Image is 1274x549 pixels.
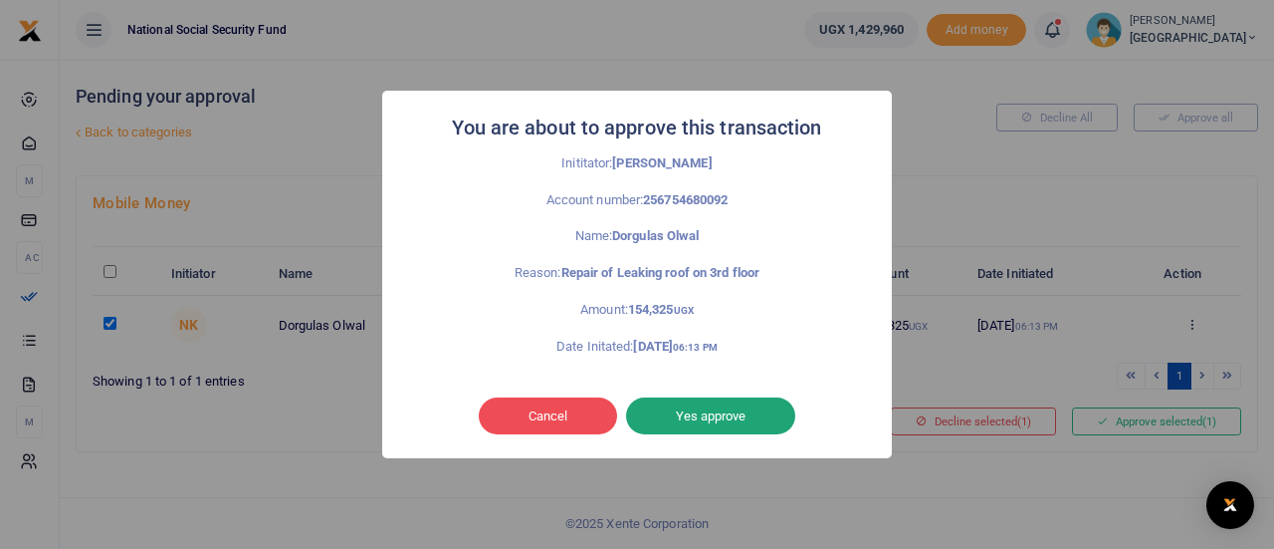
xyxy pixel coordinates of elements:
[643,192,728,207] strong: 256754680092
[628,302,694,317] strong: 154,325
[612,155,712,170] strong: [PERSON_NAME]
[626,398,795,435] button: Yes approve
[426,190,848,211] p: Account number:
[452,111,821,145] h2: You are about to approve this transaction
[612,228,699,243] strong: Dorgulas Olwal
[426,300,848,321] p: Amount:
[426,226,848,247] p: Name:
[426,263,848,284] p: Reason:
[1206,481,1254,529] div: Open Intercom Messenger
[674,305,694,316] small: UGX
[561,265,760,280] strong: Repair of Leaking roof on 3rd floor
[426,337,848,358] p: Date Initated:
[479,398,617,435] button: Cancel
[673,342,718,353] small: 06:13 PM
[633,339,717,354] strong: [DATE]
[426,153,848,174] p: Inititator:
